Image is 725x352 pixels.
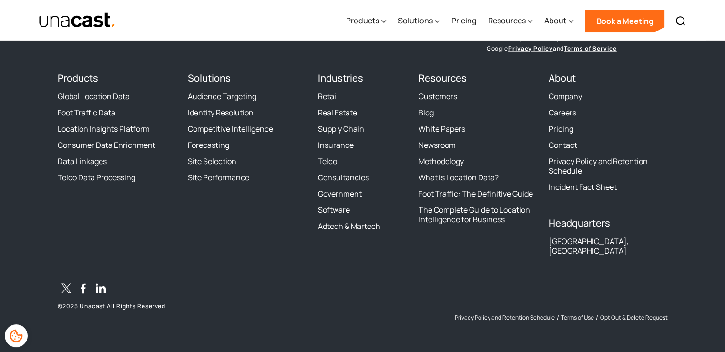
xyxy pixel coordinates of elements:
[549,237,667,256] div: [GEOGRAPHIC_DATA], [GEOGRAPHIC_DATA]
[58,124,150,134] a: Location Insights Platform
[556,314,559,321] div: /
[318,189,362,198] a: Government
[318,92,338,101] a: Retail
[419,156,464,166] a: Methodology
[318,124,364,134] a: Supply Chain
[58,281,75,299] a: Twitter / X
[419,92,457,101] a: Customers
[318,72,407,84] h4: Industries
[318,173,369,182] a: Consultancies
[549,124,573,134] a: Pricing
[5,324,28,347] div: Cookie Preferences
[419,173,499,182] a: What is Location Data?
[508,44,553,52] a: Privacy Policy
[549,108,576,117] a: Careers
[318,221,380,231] a: Adtech & Martech
[318,205,350,215] a: Software
[75,281,92,299] a: Facebook
[39,12,116,29] a: home
[549,156,667,176] a: Privacy Policy and Retention Schedule
[188,173,249,182] a: Site Performance
[544,1,573,41] div: About
[544,15,566,26] div: About
[549,92,582,101] a: Company
[188,124,273,134] a: Competitive Intelligence
[454,314,554,321] a: Privacy Policy and Retention Schedule
[419,205,537,224] a: The Complete Guide to Location Intelligence for Business
[188,156,236,166] a: Site Selection
[318,140,354,150] a: Insurance
[58,302,307,310] p: © 2025 Unacast All Rights Reserved
[486,34,667,53] p: This site is protected by reCAPTCHA and the Google and
[398,15,432,26] div: Solutions
[595,314,598,321] div: /
[58,140,155,150] a: Consumer Data Enrichment
[600,314,667,321] a: Opt Out & Delete Request
[675,15,686,27] img: Search icon
[549,182,617,192] a: Incident Fact Sheet
[488,1,532,41] div: Resources
[419,140,456,150] a: Newsroom
[58,92,130,101] a: Global Location Data
[58,173,135,182] a: Telco Data Processing
[549,72,667,84] h4: About
[549,217,667,229] h4: Headquarters
[188,92,256,101] a: Audience Targeting
[585,10,664,32] a: Book a Meeting
[346,1,386,41] div: Products
[92,281,109,299] a: LinkedIn
[451,1,476,41] a: Pricing
[419,189,533,198] a: Foot Traffic: The Definitive Guide
[564,44,616,52] a: Terms of Service
[318,156,337,166] a: Telco
[188,108,254,117] a: Identity Resolution
[188,72,231,84] a: Solutions
[419,124,465,134] a: White Papers
[188,140,229,150] a: Forecasting
[58,72,98,84] a: Products
[419,72,537,84] h4: Resources
[58,108,115,117] a: Foot Traffic Data
[488,15,525,26] div: Resources
[398,1,439,41] div: Solutions
[419,108,434,117] a: Blog
[318,108,357,117] a: Real Estate
[561,314,593,321] a: Terms of Use
[346,15,379,26] div: Products
[58,156,107,166] a: Data Linkages
[549,140,577,150] a: Contact
[39,12,116,29] img: Unacast text logo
